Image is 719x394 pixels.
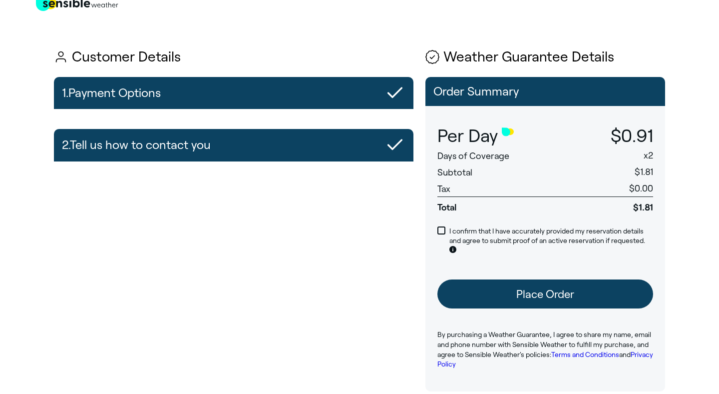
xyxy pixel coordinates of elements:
[437,151,509,161] span: Days of Coverage
[62,133,211,157] h2: 2. Tell us how to contact you
[551,350,619,358] a: Terms and Conditions
[437,279,653,308] button: Place Order
[54,129,413,161] button: 2.Tell us how to contact you
[635,167,653,177] span: $1.81
[54,77,413,109] button: 1.Payment Options
[437,167,472,177] span: Subtotal
[62,81,161,105] h2: 1. Payment Options
[425,49,665,65] h1: Weather Guarantee Details
[644,150,653,160] span: x 2
[437,126,498,146] span: Per Day
[449,226,653,256] p: I confirm that I have accurately provided my reservation details and agree to submit proof of an ...
[437,330,653,369] p: By purchasing a Weather Guarantee, I agree to share my name, email and phone number with Sensible...
[437,184,450,194] span: Tax
[629,183,653,193] span: $0.00
[437,196,574,213] span: Total
[574,196,653,213] span: $1.81
[433,85,657,98] p: Order Summary
[611,126,653,145] span: $0.91
[54,49,413,65] h1: Customer Details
